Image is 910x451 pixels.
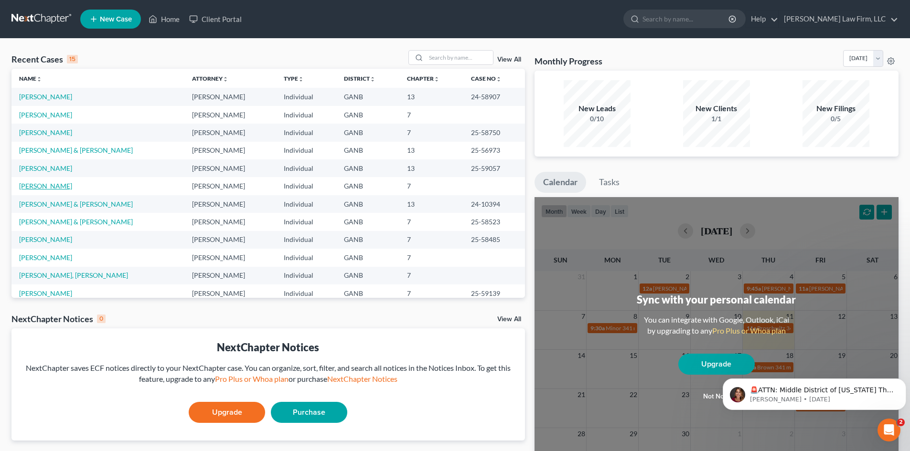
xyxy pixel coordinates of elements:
td: GANB [336,106,399,124]
div: NextChapter Notices [11,313,106,325]
div: You can integrate with Google, Outlook, iCal by upgrading to any [640,315,793,336]
i: unfold_more [370,76,375,82]
a: View All [497,316,521,323]
td: GANB [336,124,399,141]
div: 0/5 [803,114,869,124]
a: Pro Plus or Whoa plan [712,326,786,335]
input: Search by name... [426,51,493,64]
i: unfold_more [496,76,502,82]
div: NextChapter Notices [19,340,517,355]
td: [PERSON_NAME] [184,88,276,105]
a: Upgrade [189,402,265,423]
div: New Leads [564,103,631,114]
div: Recent Cases [11,53,78,65]
div: 15 [67,55,78,63]
td: Individual [276,213,336,231]
td: Individual [276,106,336,124]
td: Individual [276,124,336,141]
td: Individual [276,231,336,249]
td: 25-58485 [463,231,525,249]
a: NextChapter Notices [327,374,397,383]
a: Help [746,10,778,28]
i: unfold_more [223,76,228,82]
a: [PERSON_NAME] [19,253,72,262]
a: [PERSON_NAME] [19,235,72,243]
span: New Case [100,16,132,23]
td: GANB [336,195,399,213]
iframe: Intercom notifications message [719,358,910,425]
td: 7 [399,124,463,141]
h3: Monthly Progress [535,55,602,67]
div: 1/1 [683,114,750,124]
a: [PERSON_NAME] & [PERSON_NAME] [19,218,133,226]
td: 7 [399,231,463,249]
i: unfold_more [298,76,304,82]
a: Client Portal [184,10,246,28]
td: Individual [276,195,336,213]
a: Home [144,10,184,28]
a: Chapterunfold_more [407,75,439,82]
div: 0/10 [564,114,631,124]
td: GANB [336,177,399,195]
td: [PERSON_NAME] [184,284,276,302]
a: [PERSON_NAME], [PERSON_NAME] [19,271,128,279]
div: NextChapter saves ECF notices directly to your NextChapter case. You can organize, sort, filter, ... [19,363,517,385]
button: Not now [678,387,755,406]
a: [PERSON_NAME] [19,164,72,172]
iframe: Intercom live chat [878,419,900,441]
td: Individual [276,159,336,177]
td: [PERSON_NAME] [184,267,276,284]
td: GANB [336,231,399,249]
td: [PERSON_NAME] [184,124,276,141]
a: Purchase [271,402,347,423]
td: Individual [276,267,336,284]
a: Nameunfold_more [19,75,42,82]
td: [PERSON_NAME] [184,159,276,177]
td: [PERSON_NAME] [184,213,276,231]
td: 13 [399,88,463,105]
td: Individual [276,284,336,302]
td: 25-58750 [463,124,525,141]
input: Search by name... [642,10,730,28]
td: Individual [276,88,336,105]
a: [PERSON_NAME] [19,93,72,101]
a: Calendar [535,172,586,193]
a: Attorneyunfold_more [192,75,228,82]
a: [PERSON_NAME] [19,128,72,136]
td: GANB [336,267,399,284]
a: [PERSON_NAME] [19,289,72,297]
td: GANB [336,159,399,177]
a: View All [497,56,521,63]
td: 7 [399,249,463,266]
td: GANB [336,284,399,302]
div: Sync with your personal calendar [637,292,796,307]
td: GANB [336,88,399,105]
td: 13 [399,195,463,213]
td: 25-58523 [463,213,525,231]
a: [PERSON_NAME] Law Firm, LLC [779,10,898,28]
td: [PERSON_NAME] [184,177,276,195]
a: Tasks [590,172,628,193]
a: Districtunfold_more [344,75,375,82]
td: Individual [276,249,336,266]
td: 7 [399,213,463,231]
a: Typeunfold_more [284,75,304,82]
a: Case Nounfold_more [471,75,502,82]
td: [PERSON_NAME] [184,106,276,124]
td: 7 [399,284,463,302]
a: [PERSON_NAME] [19,182,72,190]
td: 7 [399,177,463,195]
td: 7 [399,106,463,124]
td: 13 [399,142,463,159]
td: Individual [276,142,336,159]
a: [PERSON_NAME] & [PERSON_NAME] [19,200,133,208]
td: [PERSON_NAME] [184,249,276,266]
a: [PERSON_NAME] & [PERSON_NAME] [19,146,133,154]
div: New Clients [683,103,750,114]
a: [PERSON_NAME] [19,111,72,119]
td: Individual [276,177,336,195]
